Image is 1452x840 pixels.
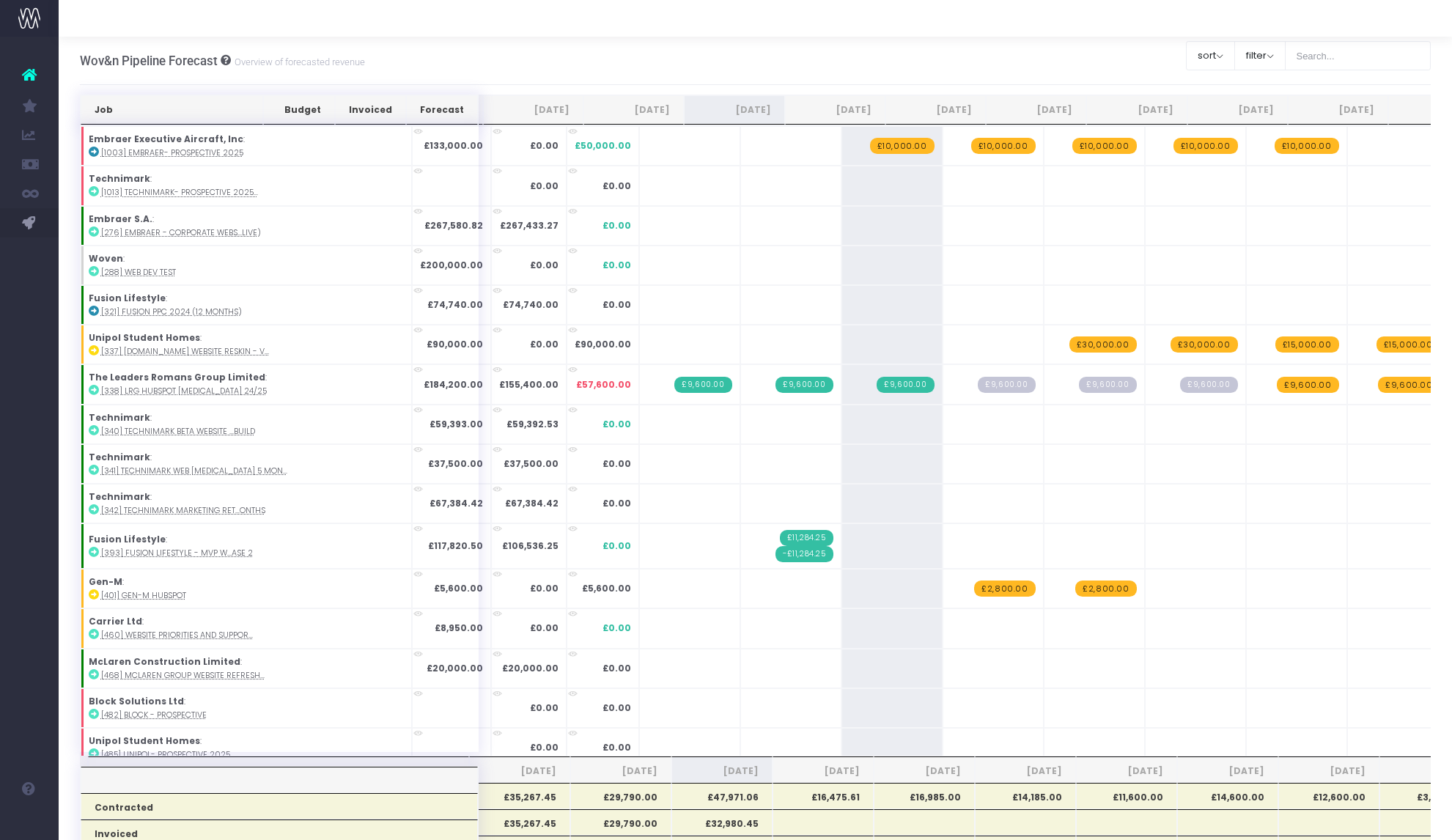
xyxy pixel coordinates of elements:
[406,95,478,125] th: Forecast
[101,749,230,760] abbr: [485] Unipol- Prospective 2025
[430,418,483,430] strong: £59,393.00
[18,811,40,833] img: images/default_profile_image.png
[503,298,559,311] strong: £74,740.00
[671,783,773,809] th: £47,971.06
[89,292,166,304] strong: Fusion Lifestyle
[89,490,150,503] strong: Technimark
[81,444,412,484] td: :
[1079,377,1136,393] span: Streamtime Draft Invoice: null – [338] LRG HubSpot retainer 24/25
[775,546,833,562] span: Streamtime Invoice: 744 – [393] Fusion Lifestyle - MVP Web Development phase 2
[89,371,265,383] strong: The Leaders Romans Group Limited
[81,364,412,404] td: :
[974,581,1035,597] span: wayahead Revenue Forecast Item
[785,95,885,125] th: Sep 25: activate to sort column ascending
[684,95,784,125] th: Aug 25: activate to sort column ascending
[1187,95,1288,125] th: Jan 26: activate to sort column ascending
[506,418,559,430] strong: £59,392.53
[1191,765,1264,778] span: [DATE]
[81,246,412,285] td: :
[483,765,556,778] span: [DATE]
[1288,95,1388,125] th: Feb 26: activate to sort column ascending
[576,378,631,391] span: £57,600.00
[602,539,631,553] span: £0.00
[469,809,570,836] th: £35,267.45
[1275,138,1339,154] span: wayahead Revenue Forecast Item
[773,783,874,809] th: £16,475.61
[502,662,559,674] strong: £20,000.00
[602,418,631,431] span: £0.00
[1177,783,1278,809] th: £14,600.00
[885,95,986,125] th: Oct 25: activate to sort column ascending
[89,252,123,265] strong: Woven
[602,701,631,715] span: £0.00
[602,298,631,312] span: £0.00
[89,451,150,463] strong: Technimark
[81,405,412,444] td: :
[428,457,483,470] strong: £37,500.00
[530,622,559,634] strong: £0.00
[1277,377,1338,393] span: wayahead Revenue Forecast Item
[89,411,150,424] strong: Technimark
[530,180,559,192] strong: £0.00
[1173,138,1238,154] span: wayahead Revenue Forecast Item
[81,649,412,688] td: :
[530,338,559,350] strong: £0.00
[870,138,935,154] span: wayahead Revenue Forecast Item
[424,219,483,232] strong: £267,580.82
[583,95,684,125] th: Jul 25: activate to sort column ascending
[1275,336,1339,353] span: wayahead Revenue Forecast Item
[1292,765,1366,778] span: [DATE]
[420,259,483,271] strong: £200,000.00
[81,608,412,648] td: :
[89,172,150,185] strong: Technimark
[427,298,483,311] strong: £74,740.00
[1180,377,1237,393] span: Streamtime Draft Invoice: null – [338] LRG HubSpot retainer 24/25
[1171,336,1238,353] span: wayahead Revenue Forecast Item
[101,227,261,238] abbr: [276] Embraer - Corporate website project (live)
[263,95,335,125] th: Budget
[888,765,961,778] span: [DATE]
[1285,41,1431,70] input: Search...
[775,377,833,393] span: Streamtime Invoice: 757 – [338] LRG HubSpot retainer 24/25
[575,139,631,152] span: £50,000.00
[81,569,412,608] td: :
[1278,783,1379,809] th: £12,600.00
[434,582,483,594] strong: £5,600.00
[1378,377,1440,393] span: wayahead Revenue Forecast Item
[575,338,631,351] span: £90,000.00
[570,783,671,809] th: £29,790.00
[602,180,631,193] span: £0.00
[1234,41,1286,70] button: filter
[584,765,657,778] span: [DATE]
[101,346,269,357] abbr: [337] Unipol.org website reskin - V2
[81,523,412,569] td: :
[874,783,975,809] th: £16,985.00
[1090,765,1163,778] span: [DATE]
[101,590,186,601] abbr: [401] Gen-M HubSpot
[101,267,176,278] abbr: [288] Web dev test
[89,695,184,707] strong: Block Solutions Ltd
[602,497,631,510] span: £0.00
[602,622,631,635] span: £0.00
[504,457,559,470] strong: £37,500.00
[89,133,243,145] strong: Embraer Executive Aircraft, Inc
[89,734,200,747] strong: Unipol Student Homes
[81,285,412,325] td: :
[530,582,559,594] strong: £0.00
[602,662,631,675] span: £0.00
[427,338,483,350] strong: £90,000.00
[101,147,243,158] abbr: [1003] Embraer- Prospective 2025
[582,582,631,595] span: £5,600.00
[877,377,934,393] span: Streamtime Invoice: 765 – [338] LRG HubSpot retainer 24/25
[502,539,559,552] strong: £106,536.25
[1186,41,1235,70] button: sort
[101,306,242,317] abbr: [321] Fusion PPC 2024 (12 months)
[89,615,142,627] strong: Carrier Ltd
[101,505,265,516] abbr: [342] Technimark marketing retainer 9 months
[101,386,267,397] abbr: [338] LRG HubSpot retainer 24/25
[602,457,631,471] span: £0.00
[570,809,671,836] th: £29,790.00
[81,95,263,125] th: Job: activate to sort column ascending
[530,701,559,714] strong: £0.00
